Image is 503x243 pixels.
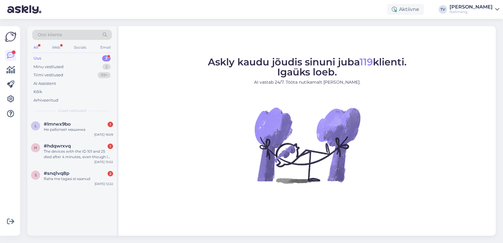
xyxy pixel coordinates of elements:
div: Uus [33,55,41,61]
div: Не работает машинка [44,127,113,132]
div: [PERSON_NAME] [450,5,493,9]
span: l [35,123,37,128]
img: Askly Logo [5,31,16,43]
span: #snq1vq8p [44,171,69,176]
span: 119 [360,56,373,68]
div: Tiimi vestlused [33,72,63,78]
div: Aktiivne [387,4,424,15]
span: #hdqwrxvq [44,143,71,149]
div: AI Assistent [33,81,56,87]
div: [DATE] 12:22 [95,182,113,186]
div: [DATE] 15:02 [94,160,113,164]
div: Kõik [33,89,42,95]
div: TV [439,5,447,14]
div: 1 [108,144,113,149]
div: Socials [73,43,88,51]
div: [DATE] 16:09 [94,132,113,137]
a: [PERSON_NAME]Nalimäng [450,5,499,14]
div: The devices with the ID 101 and 25 died after 4 minutes, even though i paid for 30 minutes on eac... [44,149,113,160]
div: 2 [108,171,113,176]
div: Arhiveeritud [33,97,58,103]
p: AI vastab 24/7. Tööta nutikamalt [PERSON_NAME]. [208,79,407,85]
span: Askly kaudu jõudis sinuni juba klienti. Igaüks loeb. [208,56,407,78]
span: h [34,145,37,150]
div: Raha me tagasi ei saanud [44,176,113,182]
div: 99+ [98,72,111,78]
div: 1 [108,122,113,127]
div: Nalimäng [450,9,493,14]
span: s [35,173,37,177]
img: No Chat active [253,90,362,200]
div: Web [51,43,61,51]
div: 3 [102,55,111,61]
div: Email [99,43,112,51]
div: All [32,43,39,51]
span: Otsi kliente [38,32,62,38]
div: Minu vestlused [33,64,64,70]
span: Uued vestlused [58,108,86,113]
div: 2 [102,64,111,70]
span: #lmrwx9bo [44,121,71,127]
